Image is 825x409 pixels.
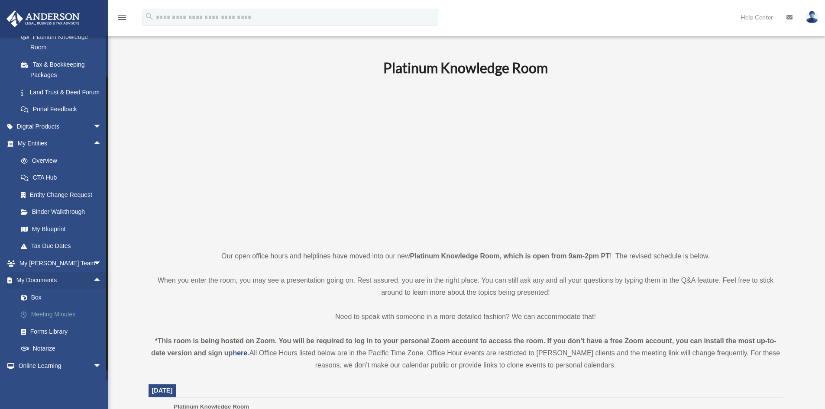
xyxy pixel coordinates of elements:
[6,357,115,374] a: Online Learningarrow_drop_down
[117,15,127,23] a: menu
[12,203,115,221] a: Binder Walkthrough
[247,349,249,357] strong: .
[149,335,783,371] div: All Office Hours listed below are in the Pacific Time Zone. Office Hour events are restricted to ...
[93,135,110,153] span: arrow_drop_up
[12,152,115,169] a: Overview
[6,254,115,272] a: My [PERSON_NAME] Teamarrow_drop_down
[410,252,610,260] strong: Platinum Knowledge Room, which is open from 9am-2pm PT
[93,254,110,272] span: arrow_drop_down
[145,12,154,21] i: search
[149,250,783,262] p: Our open office hours and helplines have moved into our new ! The revised schedule is below.
[12,101,115,118] a: Portal Feedback
[806,11,819,23] img: User Pic
[12,169,115,187] a: CTA Hub
[93,118,110,135] span: arrow_drop_down
[12,28,110,56] a: Platinum Knowledge Room
[12,289,115,306] a: Box
[233,349,247,357] a: here
[93,272,110,290] span: arrow_drop_up
[383,59,548,76] b: Platinum Knowledge Room
[6,374,115,392] a: Billingarrow_drop_down
[336,88,595,234] iframe: 231110_Toby_KnowledgeRoom
[12,56,115,84] a: Tax & Bookkeeping Packages
[6,272,115,289] a: My Documentsarrow_drop_up
[6,118,115,135] a: Digital Productsarrow_drop_down
[12,238,115,255] a: Tax Due Dates
[12,84,115,101] a: Land Trust & Deed Forum
[12,323,115,340] a: Forms Library
[93,374,110,392] span: arrow_drop_down
[152,387,173,394] span: [DATE]
[151,337,776,357] strong: *This room is being hosted on Zoom. You will be required to log in to your personal Zoom account ...
[12,340,115,357] a: Notarize
[12,306,115,323] a: Meeting Minutes
[12,186,115,203] a: Entity Change Request
[149,274,783,299] p: When you enter the room, you may see a presentation going on. Rest assured, you are in the right ...
[117,12,127,23] i: menu
[149,311,783,323] p: Need to speak with someone in a more detailed fashion? We can accommodate that!
[93,357,110,375] span: arrow_drop_down
[4,10,82,27] img: Anderson Advisors Platinum Portal
[12,220,115,238] a: My Blueprint
[6,135,115,152] a: My Entitiesarrow_drop_up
